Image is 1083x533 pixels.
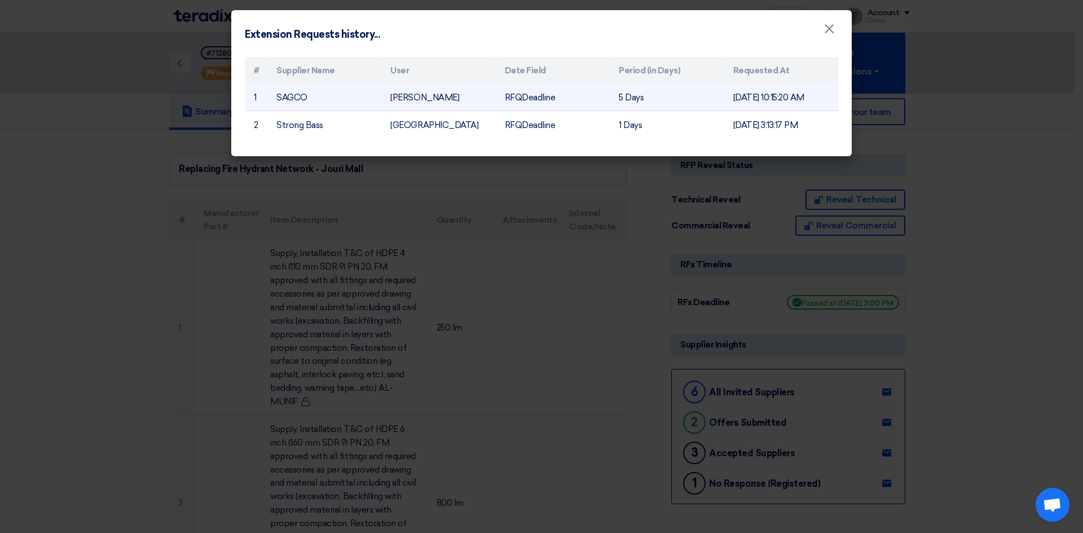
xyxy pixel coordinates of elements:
font: [GEOGRAPHIC_DATA] [390,120,478,130]
font: Requested At [733,65,790,76]
font: Extension Requests history... [245,28,380,41]
font: 1 Days [619,120,642,130]
font: × [824,20,835,43]
button: Close [815,18,844,41]
font: 5 Days [619,92,644,103]
font: 1 [254,92,257,103]
font: User [390,65,409,76]
font: [PERSON_NAME] [390,92,459,103]
font: SAGCO [276,92,307,103]
font: [DATE] 10:15:20 AM [733,92,804,103]
font: Strong Bass [276,120,323,130]
font: Period (in Days) [619,65,680,76]
font: RFQDeadline [505,120,556,130]
div: Open chat [1036,488,1069,522]
font: 2 [254,120,258,130]
font: [DATE] 3:13:17 PM [733,120,798,130]
font: Date Field [505,65,546,76]
font: RFQDeadline [505,92,556,103]
font: # [254,65,259,76]
font: Supplier Name [276,65,335,76]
